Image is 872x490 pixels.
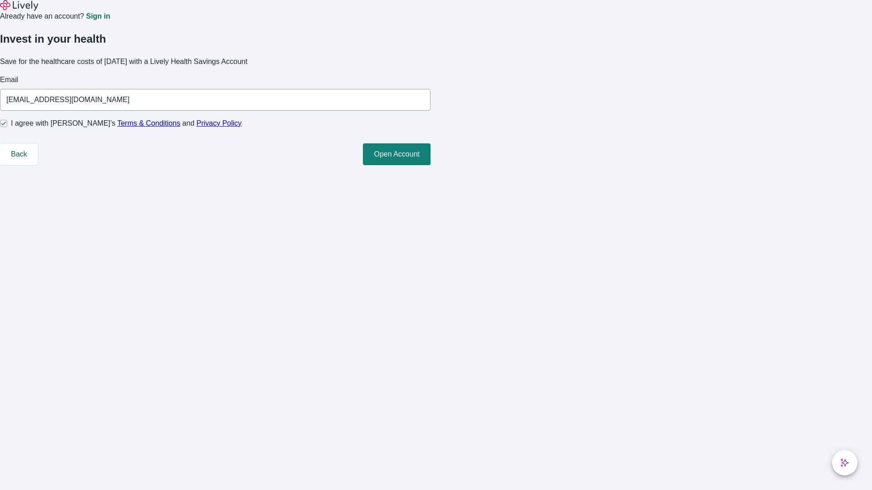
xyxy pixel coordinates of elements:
a: Terms & Conditions [117,119,180,127]
a: Sign in [86,13,110,20]
svg: Lively AI Assistant [840,458,849,467]
a: Privacy Policy [197,119,242,127]
button: chat [832,450,857,475]
span: I agree with [PERSON_NAME]’s and [11,118,242,129]
button: Open Account [363,143,431,165]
